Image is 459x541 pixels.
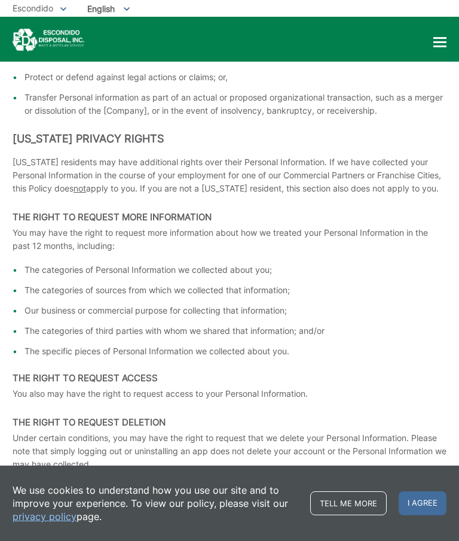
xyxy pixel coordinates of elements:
[310,491,387,515] a: Tell me more
[13,510,76,523] a: privacy policy
[13,226,446,253] p: You may have the right to request more information about how we treated your Personal Information...
[25,71,446,84] li: Protect or defend against legal actions or claims; or,
[25,324,446,338] li: The categories of third parties with whom we shared that information; and/or
[13,431,446,471] p: Under certain conditions, you may have the right to request that we delete your Personal Informat...
[13,484,298,523] p: We use cookies to understand how you use our site and to improve your experience. To view our pol...
[13,212,446,223] h3: The Right to Request More Information
[25,284,446,297] li: The categories of sources from which we collected that information;
[13,29,84,52] a: EDCD logo. Return to the homepage.
[13,3,53,13] span: Escondido
[74,183,86,193] span: not
[25,304,446,317] li: Our business or commercial purpose for collecting that information;
[13,387,446,400] p: You also may have the right to request access to your Personal Information.
[13,132,446,145] h2: [US_STATE] Privacy Rights
[13,417,446,428] h3: The Right to Request Deletion
[13,373,446,384] h3: The Right to Request Access
[25,345,446,358] li: The specific pieces of Personal Information we collected about you.
[25,91,446,117] li: Transfer Personal information as part of an actual or proposed organizational transaction, such a...
[13,156,446,195] p: [US_STATE] residents may have additional rights over their Personal Information. If we have colle...
[25,263,446,276] li: The categories of Personal Information we collected about you;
